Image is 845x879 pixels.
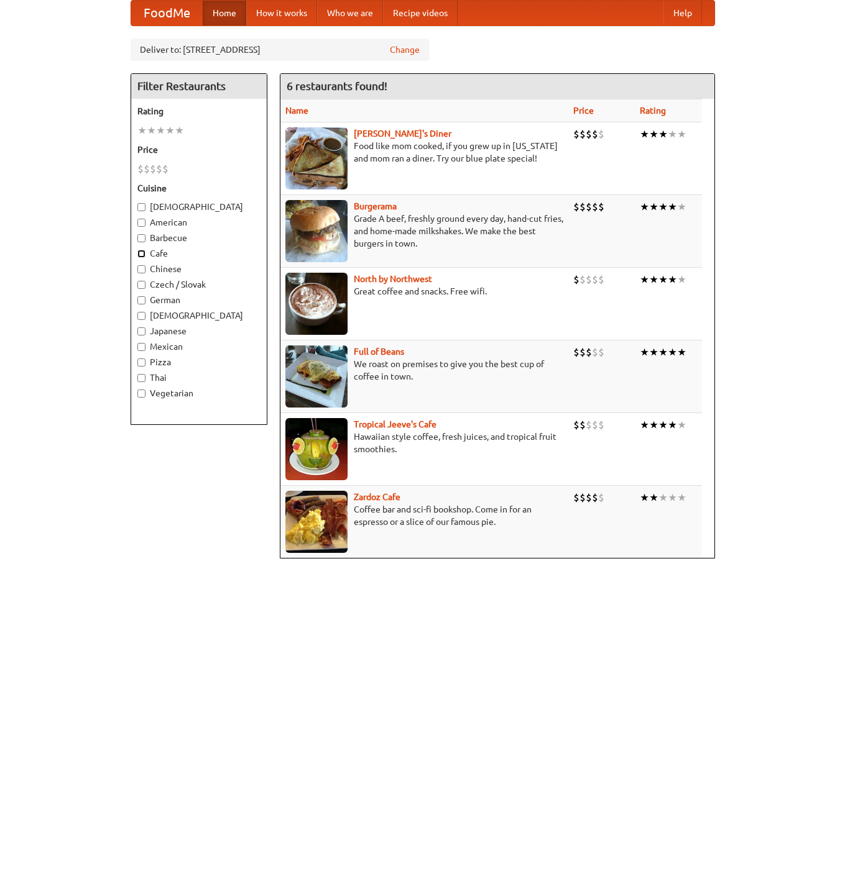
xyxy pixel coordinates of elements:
[137,162,144,176] li: $
[287,80,387,92] ng-pluralize: 6 restaurants found!
[573,491,579,504] li: $
[649,491,658,504] li: ★
[137,201,261,213] label: [DEMOGRAPHIC_DATA]
[137,247,261,260] label: Cafe
[137,343,145,351] input: Mexican
[137,387,261,399] label: Vegetarian
[150,162,156,176] li: $
[137,294,261,306] label: German
[175,124,184,137] li: ★
[649,200,658,214] li: ★
[354,419,436,429] b: Tropical Jeeve's Cafe
[131,1,203,25] a: FoodMe
[658,127,668,141] li: ★
[137,265,145,273] input: Chinese
[677,200,686,214] li: ★
[640,345,649,359] li: ★
[598,418,604,432] li: $
[285,503,563,528] p: Coffee bar and sci-fi bookshop. Come in for an espresso or a slice of our famous pie.
[165,124,175,137] li: ★
[354,347,404,357] b: Full of Beans
[147,124,156,137] li: ★
[137,389,145,398] input: Vegetarian
[579,127,586,141] li: $
[592,491,598,504] li: $
[598,273,604,286] li: $
[137,312,145,320] input: [DEMOGRAPHIC_DATA]
[586,200,592,214] li: $
[668,491,677,504] li: ★
[598,345,604,359] li: $
[649,418,658,432] li: ★
[579,345,586,359] li: $
[640,418,649,432] li: ★
[573,418,579,432] li: $
[137,232,261,244] label: Barbecue
[658,200,668,214] li: ★
[285,418,348,480] img: jeeves.jpg
[640,127,649,141] li: ★
[677,127,686,141] li: ★
[137,278,261,291] label: Czech / Slovak
[573,345,579,359] li: $
[573,106,594,116] a: Price
[677,345,686,359] li: ★
[592,200,598,214] li: $
[137,371,261,384] label: Thai
[573,273,579,286] li: $
[285,200,348,262] img: burgerama.jpg
[354,129,451,139] a: [PERSON_NAME]'s Diner
[354,201,397,211] a: Burgerama
[658,273,668,286] li: ★
[285,127,348,189] img: sallys.jpg
[285,273,348,335] img: north.jpg
[579,491,586,504] li: $
[137,263,261,275] label: Chinese
[203,1,246,25] a: Home
[573,200,579,214] li: $
[137,124,147,137] li: ★
[137,143,261,156] h5: Price
[285,345,348,408] img: beans.jpg
[354,492,400,502] a: Zardoz Cafe
[668,127,677,141] li: ★
[354,274,432,284] a: North by Northwest
[598,491,604,504] li: $
[317,1,383,25] a: Who we are
[156,162,162,176] li: $
[640,200,649,214] li: ★
[137,356,261,368] label: Pizza
[137,250,145,258] input: Cafe
[390,43,420,56] a: Change
[649,345,658,359] li: ★
[592,273,598,286] li: $
[137,358,145,367] input: Pizza
[156,124,165,137] li: ★
[592,418,598,432] li: $
[640,273,649,286] li: ★
[285,140,563,165] p: Food like mom cooked, if you grew up in [US_STATE] and mom ran a diner. Try our blue plate special!
[285,358,563,383] p: We roast on premises to give you the best cup of coffee in town.
[586,273,592,286] li: $
[598,200,604,214] li: $
[162,162,169,176] li: $
[579,200,586,214] li: $
[592,345,598,359] li: $
[658,491,668,504] li: ★
[586,418,592,432] li: $
[131,39,429,61] div: Deliver to: [STREET_ADDRESS]
[137,309,261,322] label: [DEMOGRAPHIC_DATA]
[677,418,686,432] li: ★
[285,285,563,298] p: Great coffee and snacks. Free wifi.
[586,127,592,141] li: $
[137,182,261,194] h5: Cuisine
[658,345,668,359] li: ★
[137,219,145,227] input: American
[598,127,604,141] li: $
[592,127,598,141] li: $
[246,1,317,25] a: How it works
